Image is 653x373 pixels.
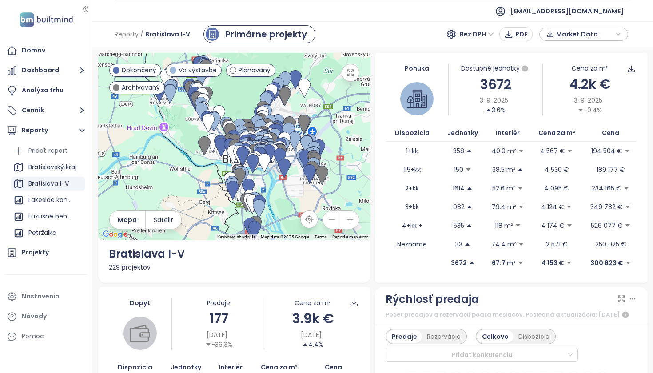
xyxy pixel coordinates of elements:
a: Domov [4,42,88,60]
p: 74.4 m² [491,239,516,249]
span: caret-down [566,204,572,210]
div: Lakeside konkurencia [11,193,85,207]
img: wallet [130,323,150,343]
button: Cenník [4,102,88,119]
p: 67.7 m² [492,258,516,268]
div: 4.4% [302,340,323,349]
p: 535 [454,221,464,230]
span: caret-down [624,148,630,154]
a: Návody [4,308,88,325]
span: [EMAIL_ADDRESS][DOMAIN_NAME] [510,0,624,22]
p: 4 153 € [542,258,564,268]
a: primary [203,25,315,43]
div: Luxusné nehnuteľnosti [11,210,85,224]
span: caret-down [577,107,584,113]
td: 1+kk [386,142,439,160]
th: Cena [585,124,637,142]
span: caret-down [205,341,211,348]
div: Petržalka [11,226,85,240]
div: Bratislava I-V [109,246,360,262]
span: caret-up [469,260,475,266]
div: Nastavenia [22,291,60,302]
span: 3. 9. 2025 [574,95,602,105]
p: 40.0 m² [492,146,516,156]
p: 4 530 € [545,165,569,175]
div: 3.6% [486,105,506,115]
span: caret-down [515,222,521,229]
div: Petržalka [28,227,56,238]
button: Keyboard shortcuts [217,234,255,240]
p: 234 165 € [592,183,621,193]
img: house [407,89,427,109]
th: Cena za m² [529,124,585,142]
span: caret-down [518,204,524,210]
span: [DATE] [301,330,322,340]
span: caret-up [486,107,492,113]
span: caret-down [566,260,572,266]
span: caret-down [623,185,629,191]
div: Návody [22,311,47,322]
a: Report a map error [332,234,368,239]
td: 1.5+kk [386,160,439,179]
p: 982 [453,202,465,212]
div: -0.4% [577,105,602,115]
div: Bratislava I-V [11,177,85,191]
div: Cena za m² [572,63,608,73]
div: Cena za m² [295,298,331,308]
div: Lakeside konkurencia [28,194,74,206]
p: 1614 [453,183,465,193]
th: Dispozícia [386,124,439,142]
div: 177 [172,308,266,329]
span: Map data ©2025 Google [261,234,309,239]
span: caret-up [464,241,470,247]
span: / [140,26,143,42]
div: Celkovo [477,330,514,343]
p: 79.4 m² [492,202,516,212]
p: 526 077 € [591,221,623,230]
span: caret-down [566,222,573,229]
p: 33 [455,239,462,249]
span: caret-down [625,260,631,266]
div: Domov [22,45,45,56]
div: Rýchlosť predaja [386,291,479,308]
button: Satelit [146,211,181,229]
p: 118 m² [495,221,513,230]
span: caret-up [517,167,523,173]
span: Bratislava I-V [145,26,190,42]
th: Jednotky [439,124,487,142]
button: Dashboard [4,62,88,79]
span: caret-down [518,241,524,247]
span: caret-down [517,185,523,191]
p: 4 567 € [540,146,565,156]
button: Mapa [110,211,145,229]
div: Luxusné nehnuteľnosti [28,211,74,222]
a: Terms (opens in new tab) [315,234,327,239]
div: Predaje [172,298,266,308]
div: Bratislavský kraj [11,160,85,175]
span: [DATE] [207,330,227,340]
img: logo [17,11,76,29]
td: 4+kk + [386,216,439,235]
a: Open this area in Google Maps (opens a new window) [100,229,130,240]
span: caret-up [466,185,473,191]
a: Analýza trhu [4,82,88,99]
button: Reporty [4,122,88,139]
div: Dopyt [109,298,171,308]
span: caret-up [466,222,472,229]
p: 300 623 € [590,258,623,268]
p: 349 782 € [590,202,623,212]
div: 229 projektov [109,262,360,272]
span: caret-up [302,341,308,348]
p: 194 504 € [591,146,622,156]
div: Dostupné jednotky [449,63,542,74]
div: Predaje [387,330,422,343]
span: Plánovaný [239,65,271,75]
div: -36.3% [205,340,232,349]
div: button [544,28,623,41]
div: Rezervácie [422,330,466,343]
p: 150 [454,165,463,175]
